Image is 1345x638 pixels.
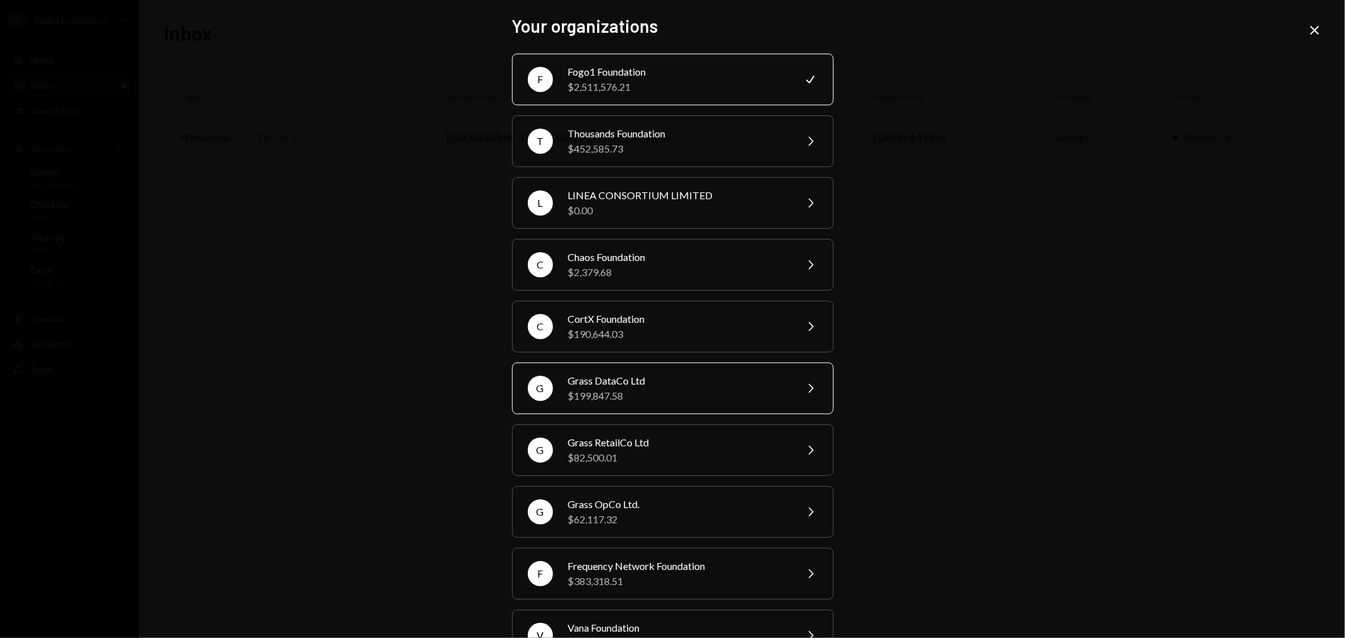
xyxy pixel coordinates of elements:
button: LLINEA CONSORTIUM LIMITED$0.00 [512,177,834,229]
button: GGrass DataCo Ltd$199,847.58 [512,362,834,414]
div: G [528,499,553,525]
div: $383,318.51 [568,574,788,589]
div: LINEA CONSORTIUM LIMITED [568,188,788,203]
div: G [528,438,553,463]
div: G [528,376,553,401]
div: T [528,129,553,154]
button: GGrass RetailCo Ltd$82,500.01 [512,424,834,476]
div: $190,644.03 [568,327,788,342]
button: TThousands Foundation$452,585.73 [512,115,834,167]
div: Chaos Foundation [568,250,788,265]
div: C [528,314,553,339]
div: Fogo1 Foundation [568,64,788,79]
button: CCortX Foundation$190,644.03 [512,301,834,352]
div: $199,847.58 [568,388,788,403]
div: $2,379.68 [568,265,788,280]
div: L [528,190,553,216]
div: F [528,67,553,92]
div: $62,117.32 [568,512,788,527]
button: CChaos Foundation$2,379.68 [512,239,834,291]
h2: Your organizations [512,14,834,38]
div: CortX Foundation [568,311,788,327]
div: $0.00 [568,203,788,218]
button: GGrass OpCo Ltd.$62,117.32 [512,486,834,538]
div: $82,500.01 [568,450,788,465]
div: $452,585.73 [568,141,788,156]
div: Frequency Network Foundation [568,559,788,574]
div: Vana Foundation [568,620,788,635]
button: FFogo1 Foundation$2,511,576.21 [512,54,834,105]
div: Grass OpCo Ltd. [568,497,788,512]
div: $2,511,576.21 [568,79,788,95]
div: Grass RetailCo Ltd [568,435,788,450]
div: Grass DataCo Ltd [568,373,788,388]
div: Thousands Foundation [568,126,788,141]
div: C [528,252,553,277]
div: F [528,561,553,586]
button: FFrequency Network Foundation$383,318.51 [512,548,834,600]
